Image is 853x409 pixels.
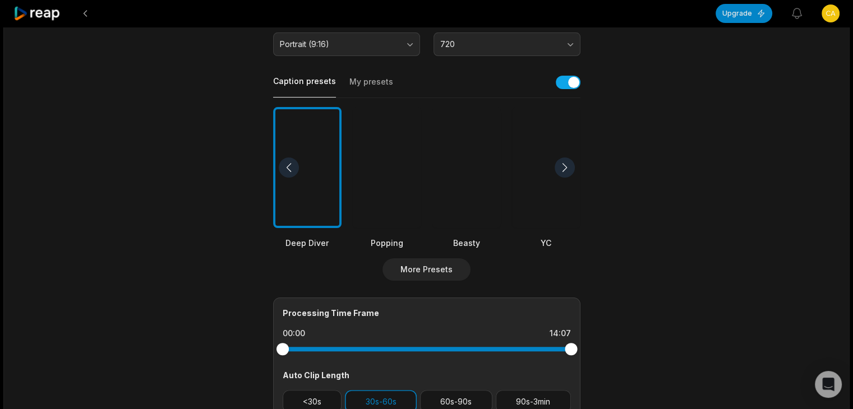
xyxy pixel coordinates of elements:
div: Beasty [432,237,501,249]
div: 14:07 [550,328,571,339]
button: 720 [434,32,580,56]
div: Deep Diver [273,237,342,249]
button: Portrait (9:16) [273,32,420,56]
button: My presets [349,76,393,97]
div: Open Intercom Messenger [815,371,842,398]
div: Auto Clip Length [283,369,571,381]
span: 720 [440,39,558,49]
button: More Presets [382,258,471,281]
button: Upgrade [716,4,772,23]
span: Portrait (9:16) [280,39,398,49]
div: 00:00 [283,328,305,339]
div: YC [512,237,580,249]
div: Popping [353,237,421,249]
div: Processing Time Frame [283,307,571,319]
button: Caption presets [273,76,336,97]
